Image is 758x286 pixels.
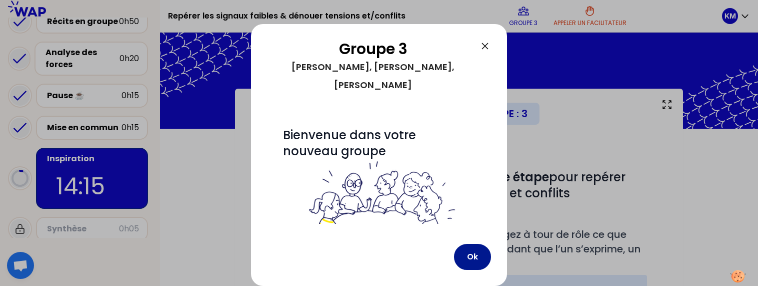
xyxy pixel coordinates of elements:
div: [PERSON_NAME], [PERSON_NAME], [PERSON_NAME] [267,58,479,94]
h2: Groupe 3 [267,40,479,58]
img: filesOfInstructions%2Fbienvenue%20dans%20votre%20groupe%20-%20petit.png [300,159,457,254]
span: Bienvenue dans votre nouveau groupe [283,127,475,254]
button: Ok [454,244,491,270]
